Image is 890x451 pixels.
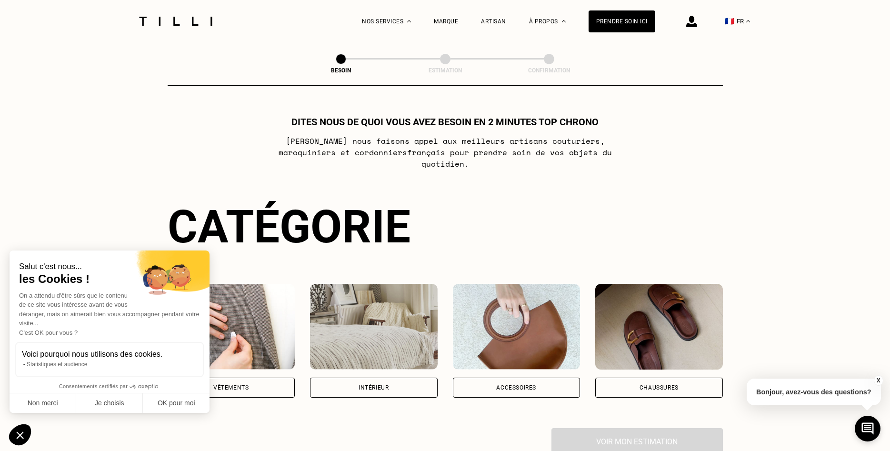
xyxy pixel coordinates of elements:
[496,385,536,391] div: Accessoires
[873,375,883,386] button: X
[256,135,634,170] p: [PERSON_NAME] nous faisons appel aux meilleurs artisans couturiers , maroquiniers et cordonniers ...
[407,20,411,22] img: Menu déroulant
[293,67,389,74] div: Besoin
[136,17,216,26] img: Logo du service de couturière Tilli
[213,385,249,391] div: Vêtements
[501,67,597,74] div: Confirmation
[481,18,506,25] a: Artisan
[310,284,438,370] img: Intérieur
[562,20,566,22] img: Menu déroulant à propos
[595,284,723,370] img: Chaussures
[434,18,458,25] a: Marque
[589,10,655,32] a: Prendre soin ici
[168,284,295,370] img: Vêtements
[168,200,723,253] div: Catégorie
[398,67,493,74] div: Estimation
[359,385,389,391] div: Intérieur
[686,16,697,27] img: icône connexion
[747,379,881,405] p: Bonjour, avez-vous des questions?
[746,20,750,22] img: menu déroulant
[453,284,580,370] img: Accessoires
[291,116,599,128] h1: Dites nous de quoi vous avez besoin en 2 minutes top chrono
[725,17,734,26] span: 🇫🇷
[640,385,679,391] div: Chaussures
